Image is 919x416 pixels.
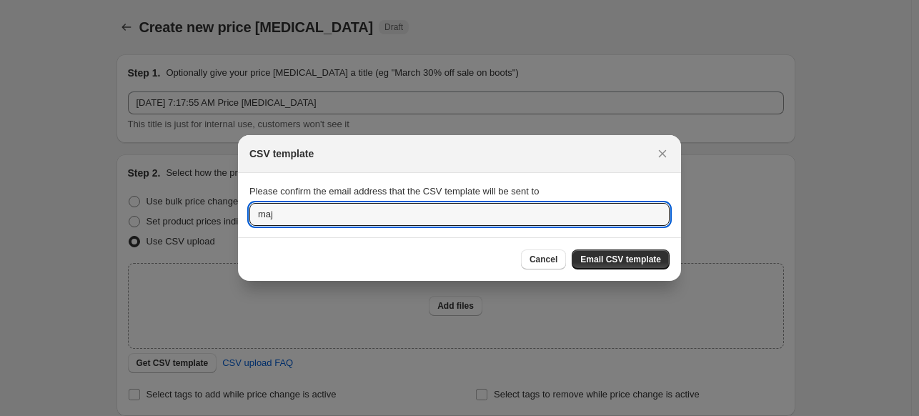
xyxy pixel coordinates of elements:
span: Email CSV template [580,254,661,265]
button: Email CSV template [572,249,670,269]
button: Cancel [521,249,566,269]
span: Please confirm the email address that the CSV template will be sent to [249,186,539,197]
button: Close [652,144,672,164]
span: Cancel [530,254,557,265]
h2: CSV template [249,147,314,161]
